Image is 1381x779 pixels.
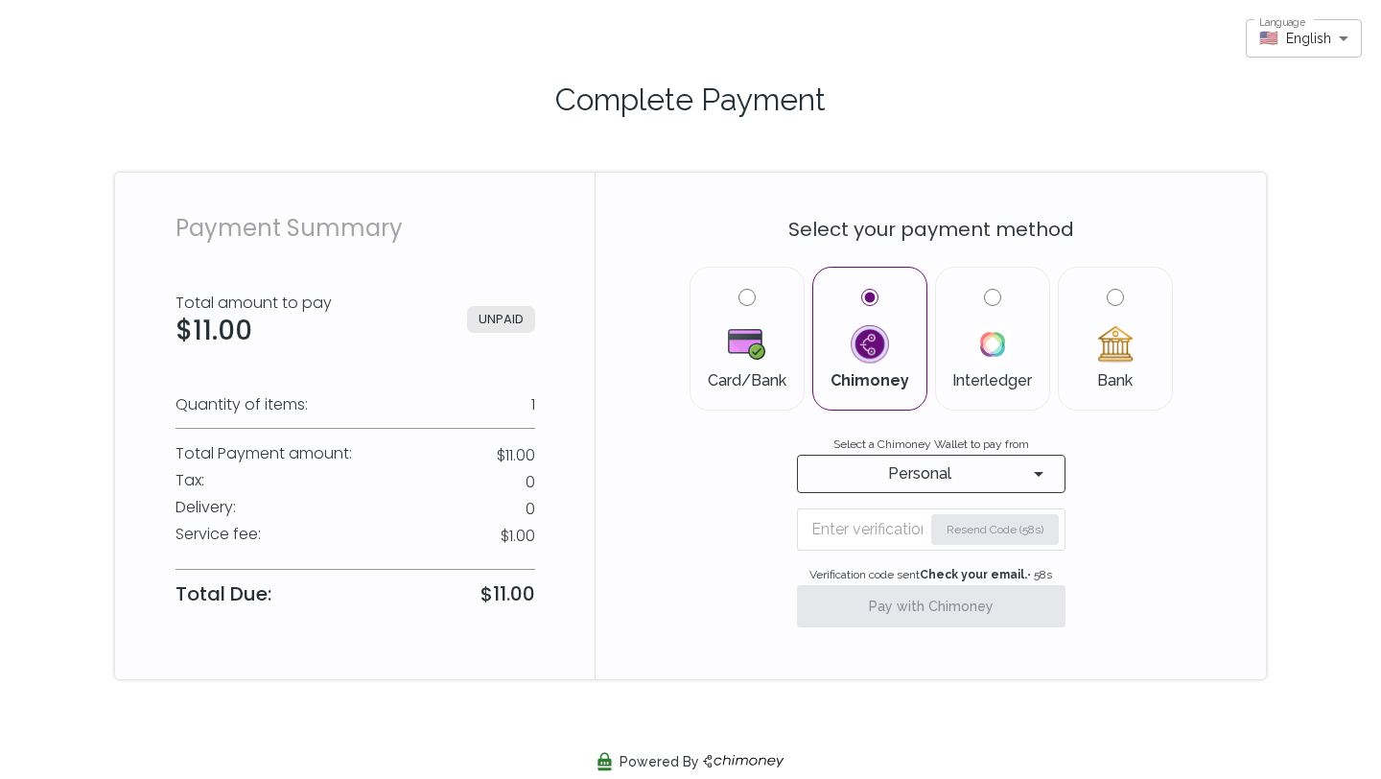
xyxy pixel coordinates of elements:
p: Delivery : [176,496,236,519]
img: Interledger [973,325,1012,364]
p: 1 [531,393,535,416]
label: Chimoney [829,289,911,389]
span: English [1286,29,1331,48]
img: Bank [1096,325,1135,364]
p: Service fee : [176,523,261,546]
button: Resend Code (58s) [931,514,1059,545]
p: $11.00 [480,580,535,607]
label: Language [1259,15,1305,30]
button: Pay with Chimoney [797,585,1065,627]
span: 🇺🇸 [1259,29,1278,48]
input: BankBank [1107,289,1124,306]
p: Quantity of items: [176,393,308,416]
p: $11.00 [497,444,535,467]
div: 🇺🇸English [1246,20,1362,56]
p: 0 [526,498,535,521]
p: Payment Summary [176,211,535,246]
p: 0 [526,471,535,494]
input: Enter verification code [811,514,923,545]
strong: Check your email. [920,568,1027,581]
p: Complete Payment [138,77,1243,123]
p: Total amount to pay [176,292,332,315]
p: Total Payment amount : [176,442,352,465]
img: Chimoney [851,325,889,364]
p: $1.00 [501,525,535,548]
input: InterledgerInterledger [984,289,1001,306]
span: Verification code sent • 58s [797,566,1065,585]
p: Select your payment method [644,215,1219,244]
button: account of current user [797,455,1065,493]
label: Card/Bank [706,289,788,389]
label: Bank [1074,289,1157,389]
p: Total Due: [176,579,271,608]
span: Select a Chimoney Wallet to pay from [833,437,1029,451]
input: Card/BankCard/Bank [738,289,756,306]
span: Personal [812,460,1027,487]
p: Tax : [176,469,204,492]
img: Card/Bank [728,325,764,364]
input: ChimoneyChimoney [861,289,878,306]
label: Interledger [951,289,1034,389]
span: UNPAID [467,306,535,333]
h3: $11.00 [176,315,332,347]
